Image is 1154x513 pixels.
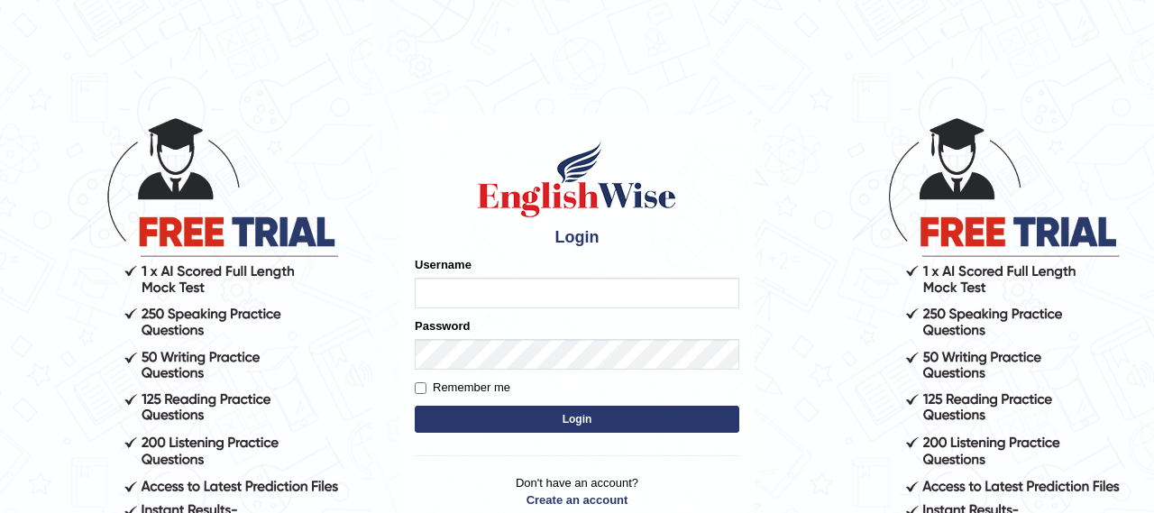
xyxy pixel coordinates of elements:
[415,317,470,334] label: Password
[415,379,510,397] label: Remember me
[415,491,739,508] a: Create an account
[415,229,739,247] h4: Login
[415,406,739,433] button: Login
[474,139,680,220] img: Logo of English Wise sign in for intelligent practice with AI
[415,256,472,273] label: Username
[415,382,426,394] input: Remember me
